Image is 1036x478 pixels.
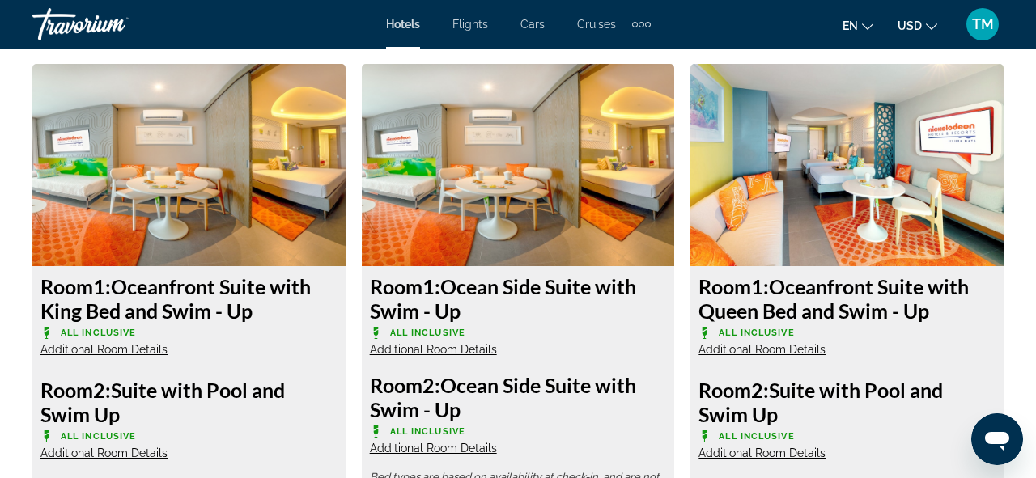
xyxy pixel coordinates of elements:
span: Room [698,274,751,298]
span: 1: [370,274,440,298]
button: User Menu [962,7,1004,41]
h3: Oceanfront Suite with Queen Bed and Swim - Up [698,274,996,323]
a: Hotels [386,18,420,31]
img: Oceanfront Suite with Queen Bed and Swim - Up [690,64,1004,266]
span: All Inclusive [390,328,465,338]
button: Change language [843,14,873,37]
span: 1: [40,274,111,298]
h3: Ocean Side Suite with Swim - Up [370,373,667,421]
span: All Inclusive [719,328,794,338]
span: 2: [698,378,769,402]
h3: Suite with Pool and Swim Up [698,378,996,426]
span: 1: [698,274,769,298]
h3: Suite with Pool and Swim Up [40,378,338,426]
span: en [843,19,858,32]
h3: Ocean Side Suite with Swim - Up [370,274,667,323]
iframe: Кнопка запуска окна обмена сообщениями [971,413,1023,465]
a: Flights [452,18,488,31]
img: Oceanfront Suite with King Bed and Swim - Up [32,64,346,266]
a: Cars [520,18,545,31]
img: Ocean Side Suite with Swim - Up [362,64,675,266]
button: Extra navigation items [632,11,651,37]
span: Room [370,373,422,397]
span: All Inclusive [390,426,465,437]
button: Change currency [898,14,937,37]
span: TM [972,16,994,32]
span: Additional Room Details [40,446,168,459]
span: All Inclusive [719,431,794,442]
span: Room [40,378,93,402]
a: Cruises [577,18,616,31]
span: 2: [40,378,111,402]
a: Travorium [32,3,194,45]
span: Additional Room Details [698,343,826,356]
span: Additional Room Details [40,343,168,356]
span: Room [370,274,422,298]
span: Additional Room Details [370,442,497,455]
span: All Inclusive [61,431,136,442]
span: All Inclusive [61,328,136,338]
span: Room [698,378,751,402]
span: Additional Room Details [698,446,826,459]
h3: Oceanfront Suite with King Bed and Swim - Up [40,274,338,323]
span: 2: [370,373,440,397]
span: Additional Room Details [370,343,497,356]
span: USD [898,19,922,32]
span: Room [40,274,93,298]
